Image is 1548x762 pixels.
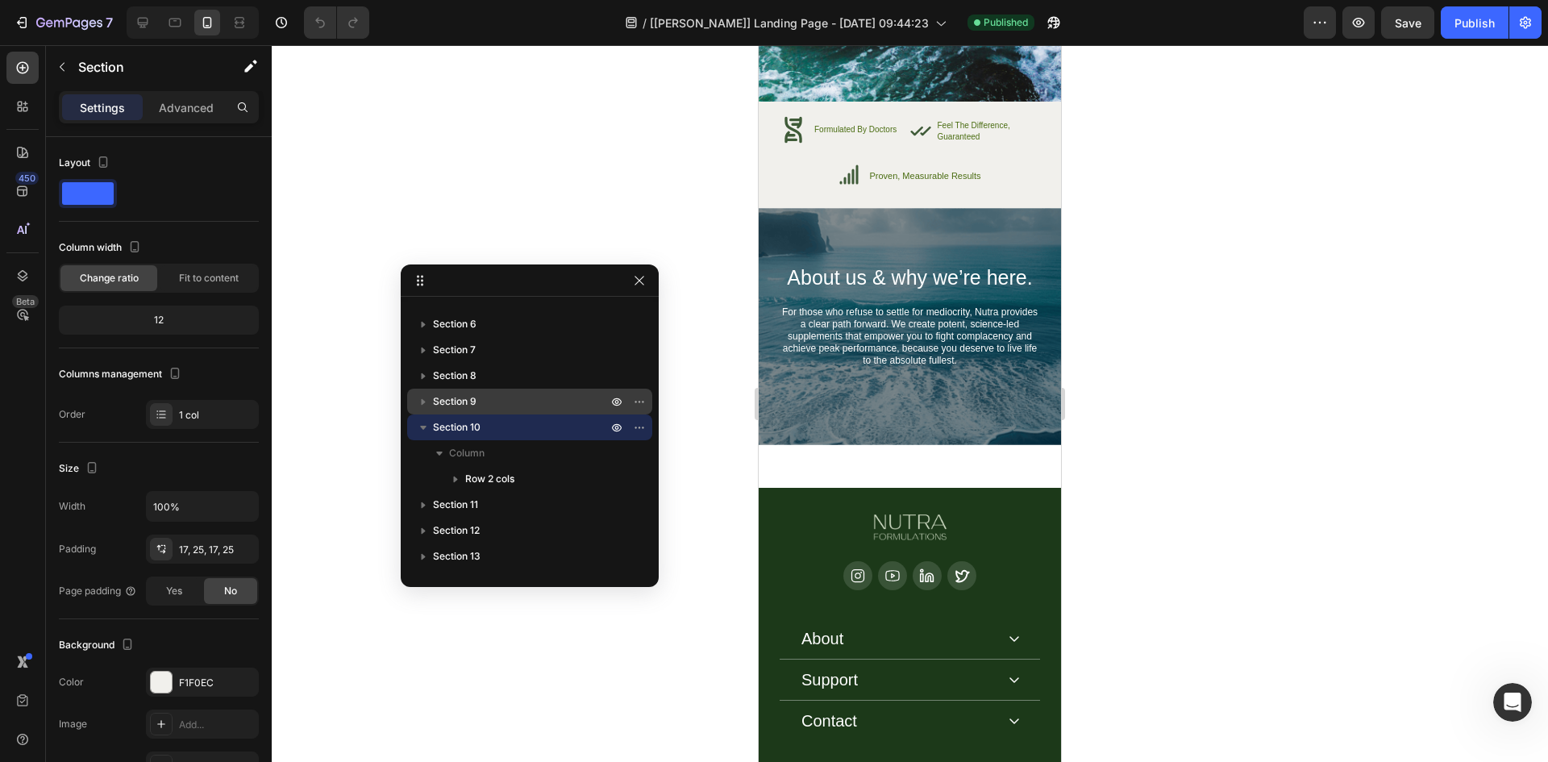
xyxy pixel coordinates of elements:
span: Section 11 [433,497,478,513]
span: Section 7 [433,342,476,358]
p: 7 [106,13,113,32]
div: Layout [59,152,113,174]
iframe: To enrich screen reader interactions, please activate Accessibility in Grammarly extension settings [759,45,1061,762]
span: Section 9 [433,393,476,410]
div: Add... [179,718,255,732]
span: Yes [166,584,182,598]
p: Settings [80,99,125,116]
span: [[PERSON_NAME]] Landing Page - [DATE] 09:44:23 [650,15,929,31]
span: Section 13 [433,548,481,564]
div: Columns management [59,364,185,385]
p: Advanced [159,99,214,116]
div: 17, 25, 17, 25 [179,543,255,557]
span: Fit to content [179,271,239,285]
button: Publish [1441,6,1508,39]
span: Section 12 [433,523,480,539]
span: No [224,584,237,598]
span: Change ratio [80,271,139,285]
div: Background [59,635,137,656]
button: Save [1381,6,1434,39]
div: Page padding [59,584,137,598]
div: Image [59,717,87,731]
span: Column [449,445,485,461]
div: Undo/Redo [304,6,369,39]
span: Section 10 [433,419,481,435]
div: Size [59,458,102,480]
span: / [643,15,647,31]
iframe: Intercom live chat [1493,683,1532,722]
span: Published [984,15,1028,30]
div: Publish [1454,15,1495,31]
button: 7 [6,6,120,39]
input: Auto [147,492,258,521]
span: Section 6 [433,316,476,332]
div: Width [59,499,85,514]
div: 1 col [179,408,255,423]
div: F1F0EC [179,676,255,690]
div: Order [59,407,85,422]
div: Column width [59,237,144,259]
div: Beta [12,295,39,308]
div: 12 [62,309,256,331]
p: Section [78,57,210,77]
div: Padding [59,542,96,556]
div: Color [59,675,84,689]
span: Save [1395,16,1421,30]
div: 450 [15,172,39,185]
span: Section 8 [433,368,476,384]
span: Row 2 cols [465,471,514,487]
